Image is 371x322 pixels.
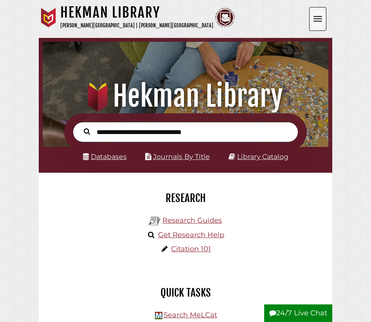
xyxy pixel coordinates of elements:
[215,8,235,27] img: Calvin Theological Seminary
[164,311,217,319] a: Search MeLCat
[155,312,162,319] img: Hekman Library Logo
[60,4,213,21] h1: Hekman Library
[60,21,213,30] p: [PERSON_NAME][GEOGRAPHIC_DATA] | [PERSON_NAME][GEOGRAPHIC_DATA]
[171,245,211,253] a: Citation 101
[84,128,90,135] i: Search
[149,215,160,227] img: Hekman Library Logo
[45,286,326,299] h2: Quick Tasks
[39,8,58,27] img: Calvin University
[162,216,222,225] a: Research Guides
[309,7,326,31] button: Open the menu
[237,152,288,161] a: Library Catalog
[48,79,323,113] h1: Hekman Library
[153,152,210,161] a: Journals By Title
[45,191,326,205] h2: Research
[80,126,94,136] button: Search
[158,231,224,239] a: Get Research Help
[83,152,127,161] a: Databases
